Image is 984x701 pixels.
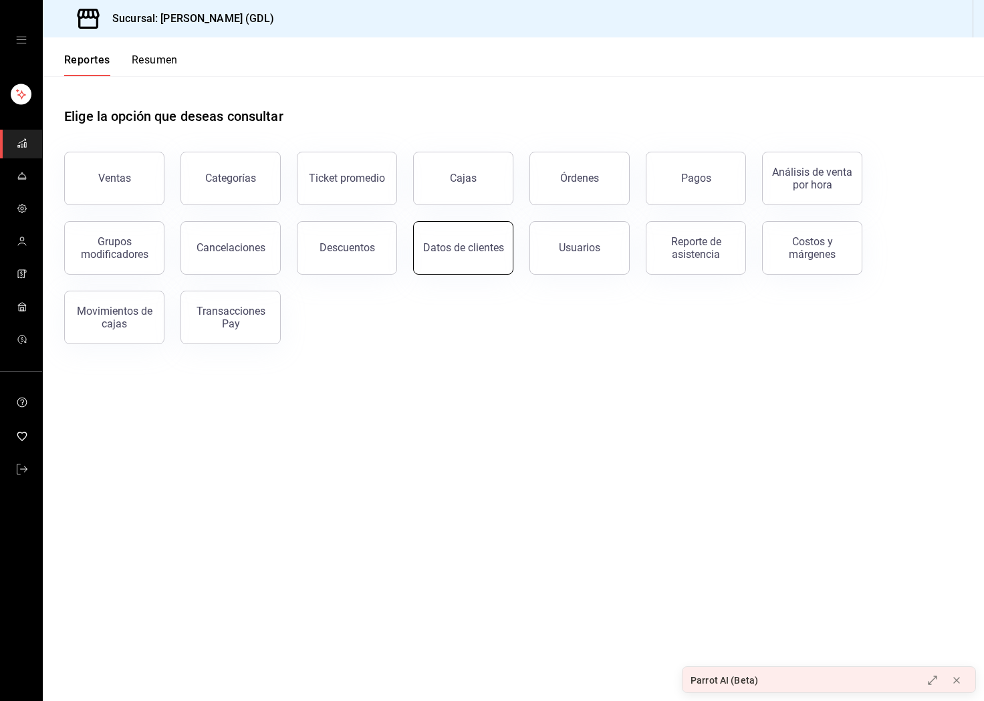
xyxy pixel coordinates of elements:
button: Órdenes [529,152,630,205]
button: Resumen [132,53,178,76]
button: Descuentos [297,221,397,275]
button: Ticket promedio [297,152,397,205]
button: Costos y márgenes [762,221,862,275]
div: Ventas [98,172,131,184]
button: Cajas [413,152,513,205]
h1: Elige la opción que deseas consultar [64,106,283,126]
button: Transacciones Pay [180,291,281,344]
button: Pagos [646,152,746,205]
button: Reporte de asistencia [646,221,746,275]
div: Cajas [450,172,477,184]
div: Grupos modificadores [73,235,156,261]
div: Movimientos de cajas [73,305,156,330]
div: Usuarios [559,241,600,254]
div: Órdenes [560,172,599,184]
div: Descuentos [320,241,375,254]
div: Análisis de venta por hora [771,166,854,191]
div: navigation tabs [64,53,178,76]
button: Usuarios [529,221,630,275]
button: Categorías [180,152,281,205]
div: Reporte de asistencia [654,235,737,261]
div: Datos de clientes [423,241,504,254]
button: Cancelaciones [180,221,281,275]
div: Transacciones Pay [189,305,272,330]
button: Ventas [64,152,164,205]
button: Grupos modificadores [64,221,164,275]
button: Reportes [64,53,110,76]
button: open drawer [16,35,27,45]
div: Costos y márgenes [771,235,854,261]
button: Movimientos de cajas [64,291,164,344]
div: Cancelaciones [197,241,265,254]
button: Datos de clientes [413,221,513,275]
div: Ticket promedio [309,172,385,184]
button: Análisis de venta por hora [762,152,862,205]
div: Parrot AI (Beta) [691,674,758,688]
h3: Sucursal: [PERSON_NAME] (GDL) [102,11,274,27]
div: Pagos [681,172,711,184]
div: Categorías [205,172,256,184]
